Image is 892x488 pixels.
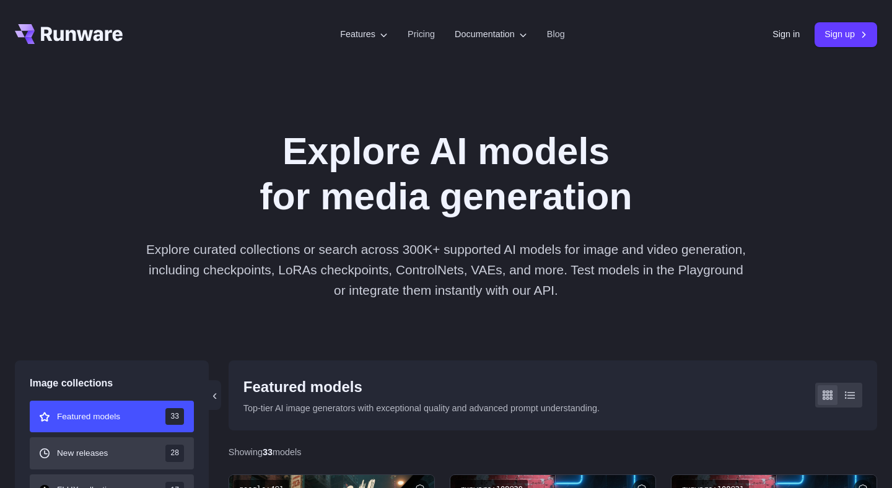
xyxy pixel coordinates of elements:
[547,27,565,41] a: Blog
[229,445,302,460] div: Showing models
[101,129,791,219] h1: Explore AI models for media generation
[243,375,600,399] div: Featured models
[340,27,388,41] label: Features
[57,410,120,424] span: Featured models
[15,24,123,44] a: Go to /
[144,239,748,301] p: Explore curated collections or search across 300K+ supported AI models for image and video genera...
[57,447,108,460] span: New releases
[209,380,221,410] button: ‹
[243,401,600,416] p: Top-tier AI image generators with exceptional quality and advanced prompt understanding.
[263,447,273,457] strong: 33
[30,437,194,469] button: New releases 28
[772,27,800,41] a: Sign in
[30,375,194,391] div: Image collections
[455,27,527,41] label: Documentation
[165,445,183,461] span: 28
[408,27,435,41] a: Pricing
[30,401,194,432] button: Featured models 33
[165,408,183,425] span: 33
[815,22,877,46] a: Sign up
